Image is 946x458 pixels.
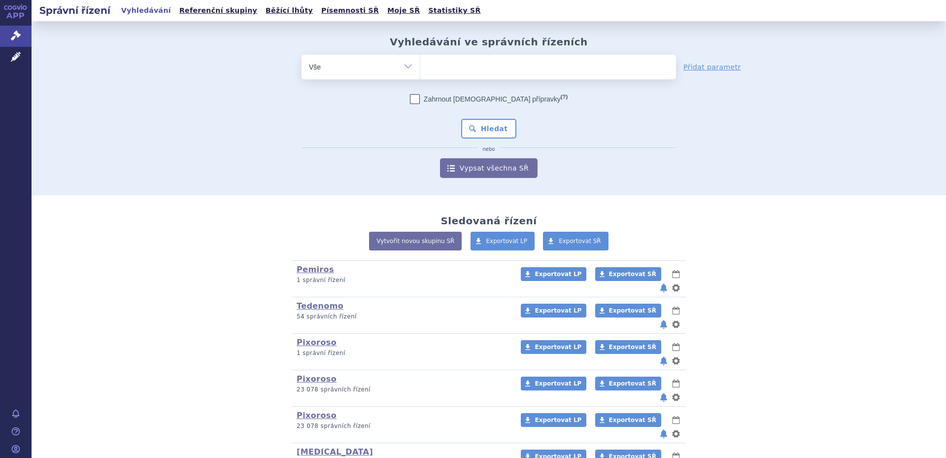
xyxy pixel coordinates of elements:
a: Pixoroso [297,338,337,347]
a: Pixoroso [297,411,337,420]
p: 23 078 správních řízení [297,386,508,394]
span: Exportovat SŘ [609,344,656,351]
a: Pixoroso [297,374,337,384]
a: Exportovat SŘ [595,267,661,281]
a: Exportovat SŘ [595,304,661,317]
label: Zahrnout [DEMOGRAPHIC_DATA] přípravky [410,94,568,104]
a: Vyhledávání [118,4,174,17]
span: Exportovat LP [535,344,581,351]
i: nebo [478,146,500,152]
span: Exportovat LP [535,417,581,423]
a: Exportovat LP [521,304,586,317]
p: 23 078 správních řízení [297,422,508,430]
span: Exportovat LP [535,380,581,387]
button: notifikace [659,355,669,367]
p: 1 správní řízení [297,349,508,357]
button: nastavení [671,391,681,403]
abbr: (?) [561,94,568,100]
button: lhůty [671,414,681,426]
a: Exportovat SŘ [543,232,608,250]
a: Písemnosti SŘ [318,4,382,17]
a: Exportovat LP [521,377,586,390]
h2: Sledovaná řízení [440,215,537,227]
h2: Vyhledávání ve správních řízeních [390,36,588,48]
a: Exportovat LP [521,413,586,427]
button: nastavení [671,318,681,330]
a: Statistiky SŘ [425,4,483,17]
a: Referenční skupiny [176,4,260,17]
a: Vypsat všechna SŘ [440,158,538,178]
span: Exportovat LP [486,238,528,245]
a: Přidat parametr [683,62,741,72]
a: Exportovat SŘ [595,377,661,390]
span: Exportovat SŘ [609,307,656,314]
a: Exportovat LP [521,267,586,281]
a: Exportovat LP [471,232,535,250]
p: 54 správních řízení [297,313,508,321]
span: Exportovat SŘ [609,271,656,278]
button: lhůty [671,268,681,280]
button: lhůty [671,305,681,317]
button: nastavení [671,428,681,440]
a: Moje SŘ [384,4,423,17]
button: nastavení [671,355,681,367]
button: notifikace [659,428,669,440]
span: Exportovat SŘ [609,417,656,423]
a: Běžící lhůty [263,4,316,17]
span: Exportovat SŘ [559,238,601,245]
button: notifikace [659,282,669,294]
a: Tedenomo [297,301,343,311]
a: Exportovat SŘ [595,413,661,427]
h2: Správní řízení [32,3,118,17]
button: Hledat [461,119,517,139]
span: Exportovat LP [535,307,581,314]
a: Exportovat SŘ [595,340,661,354]
button: lhůty [671,341,681,353]
a: Pemiros [297,265,334,274]
a: [MEDICAL_DATA] [297,447,373,457]
p: 1 správní řízení [297,276,508,284]
span: Exportovat LP [535,271,581,278]
button: notifikace [659,391,669,403]
button: notifikace [659,318,669,330]
button: nastavení [671,282,681,294]
span: Exportovat SŘ [609,380,656,387]
a: Vytvořit novou skupinu SŘ [369,232,462,250]
button: lhůty [671,378,681,389]
a: Exportovat LP [521,340,586,354]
